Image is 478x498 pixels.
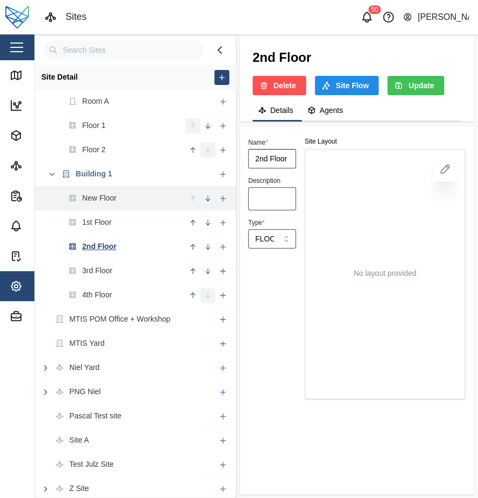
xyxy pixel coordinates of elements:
[28,280,64,292] div: Settings
[69,483,89,495] div: Z Site
[28,310,58,322] div: Admin
[28,220,60,232] div: Alarms
[5,5,29,29] img: Main Logo
[305,137,465,147] div: Site Layout
[82,217,111,229] div: 1st Floor
[252,47,311,67] div: 2nd Floor
[417,11,469,24] div: [PERSON_NAME]
[82,265,112,277] div: 3rd Floor
[320,106,343,114] span: Agents
[270,106,293,114] span: Details
[28,69,51,81] div: Map
[273,76,296,95] span: Delete
[69,386,100,398] div: PNG Niel
[248,177,280,184] label: Description
[315,76,379,95] a: Site Flow
[76,168,112,180] div: Building 1
[28,130,59,141] div: Assets
[69,410,121,422] div: Pascal Test site
[28,99,74,111] div: Dashboard
[82,289,112,301] div: 4th Floor
[248,139,268,146] label: Name
[387,76,444,95] button: Update
[69,314,170,325] div: MTIS POM Office + Workshop
[368,5,380,14] div: 50
[248,229,296,248] input: Select a site type
[69,459,113,471] div: Test Julz Site
[402,10,469,25] button: [PERSON_NAME]
[69,362,99,374] div: Niel Yard
[82,144,106,156] div: Floor 2
[353,268,416,280] div: No layout provided
[408,76,433,95] span: Update
[28,190,63,202] div: Reports
[248,219,265,226] label: Type
[336,76,368,95] span: Site Flow
[28,250,56,262] div: Tasks
[82,241,117,253] div: 2nd Floor
[28,160,53,172] div: Sites
[82,193,117,204] div: New Floor
[41,72,201,83] div: Site Detail
[69,338,105,350] div: MTIS Yard
[82,96,109,108] div: Room A
[44,40,204,60] input: Search Sites
[82,120,106,132] div: Floor 1
[66,10,86,24] div: Sites
[69,435,89,446] div: Site A
[252,76,306,95] button: Delete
